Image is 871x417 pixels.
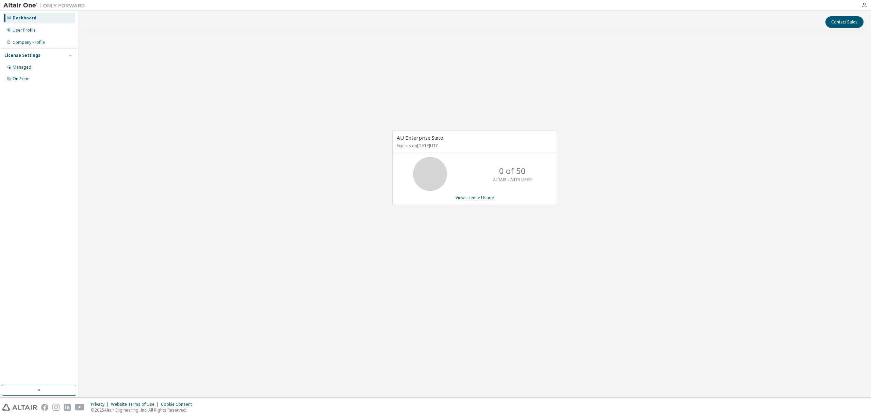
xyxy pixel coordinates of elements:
[456,195,494,201] a: View License Usage
[493,177,532,183] p: ALTAIR UNITS USED
[397,143,551,149] p: Expires on [DATE] UTC
[91,402,111,407] div: Privacy
[161,402,196,407] div: Cookie Consent
[64,404,71,411] img: linkedin.svg
[825,16,864,28] button: Contact Sales
[3,2,88,9] img: Altair One
[91,407,196,413] p: © 2025 Altair Engineering, Inc. All Rights Reserved.
[75,404,85,411] img: youtube.svg
[13,76,30,82] div: On Prem
[52,404,60,411] img: instagram.svg
[111,402,161,407] div: Website Terms of Use
[499,165,526,177] p: 0 of 50
[13,65,31,70] div: Managed
[41,404,48,411] img: facebook.svg
[2,404,37,411] img: altair_logo.svg
[4,53,40,58] div: License Settings
[13,40,45,45] div: Company Profile
[13,15,36,21] div: Dashboard
[13,28,36,33] div: User Profile
[397,134,443,141] span: AU Enterprise Suite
